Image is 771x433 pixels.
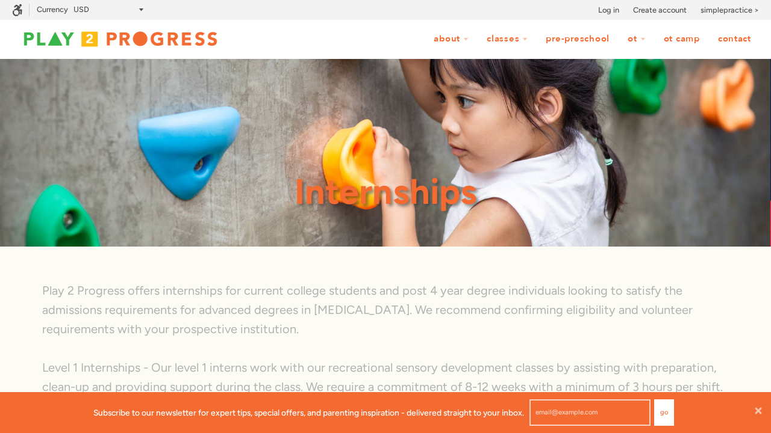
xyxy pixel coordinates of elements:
a: Create account [633,4,687,16]
a: About [426,28,476,51]
a: OT Camp [656,28,708,51]
a: Classes [479,28,535,51]
a: Contact [710,28,759,51]
p: Subscribe to our newsletter for expert tips, special offers, and parenting inspiration - delivere... [93,406,524,419]
p: Play 2 Progress offers internships for current college students and post 4 year degree individual... [42,281,729,339]
label: Currency [37,5,68,14]
button: Go [654,399,674,426]
p: Level 1 Internships - Our level 1 interns work with our recreational sensory development classes ... [42,358,729,416]
a: Log in [598,4,619,16]
img: Play2Progress logo [12,27,229,51]
a: OT [620,28,654,51]
a: simplepractice > [701,4,759,16]
a: Pre-Preschool [538,28,617,51]
input: email@example.com [529,399,651,426]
